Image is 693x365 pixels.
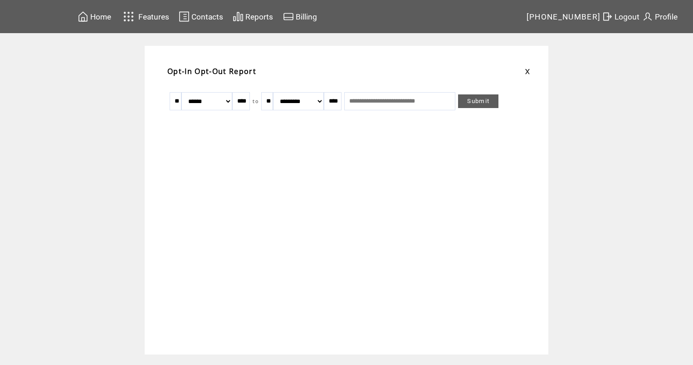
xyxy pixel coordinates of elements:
[527,12,601,21] span: [PHONE_NUMBER]
[602,11,613,22] img: exit.svg
[138,12,169,21] span: Features
[167,66,256,76] span: Opt-In Opt-Out Report
[78,11,88,22] img: home.svg
[642,11,653,22] img: profile.svg
[615,12,639,21] span: Logout
[179,11,190,22] img: contacts.svg
[296,12,317,21] span: Billing
[90,12,111,21] span: Home
[231,10,274,24] a: Reports
[119,8,171,25] a: Features
[458,94,498,108] a: Submit
[245,12,273,21] span: Reports
[121,9,137,24] img: features.svg
[641,10,679,24] a: Profile
[283,11,294,22] img: creidtcard.svg
[600,10,641,24] a: Logout
[233,11,244,22] img: chart.svg
[655,12,678,21] span: Profile
[76,10,112,24] a: Home
[253,98,259,104] span: to
[177,10,224,24] a: Contacts
[282,10,318,24] a: Billing
[191,12,223,21] span: Contacts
